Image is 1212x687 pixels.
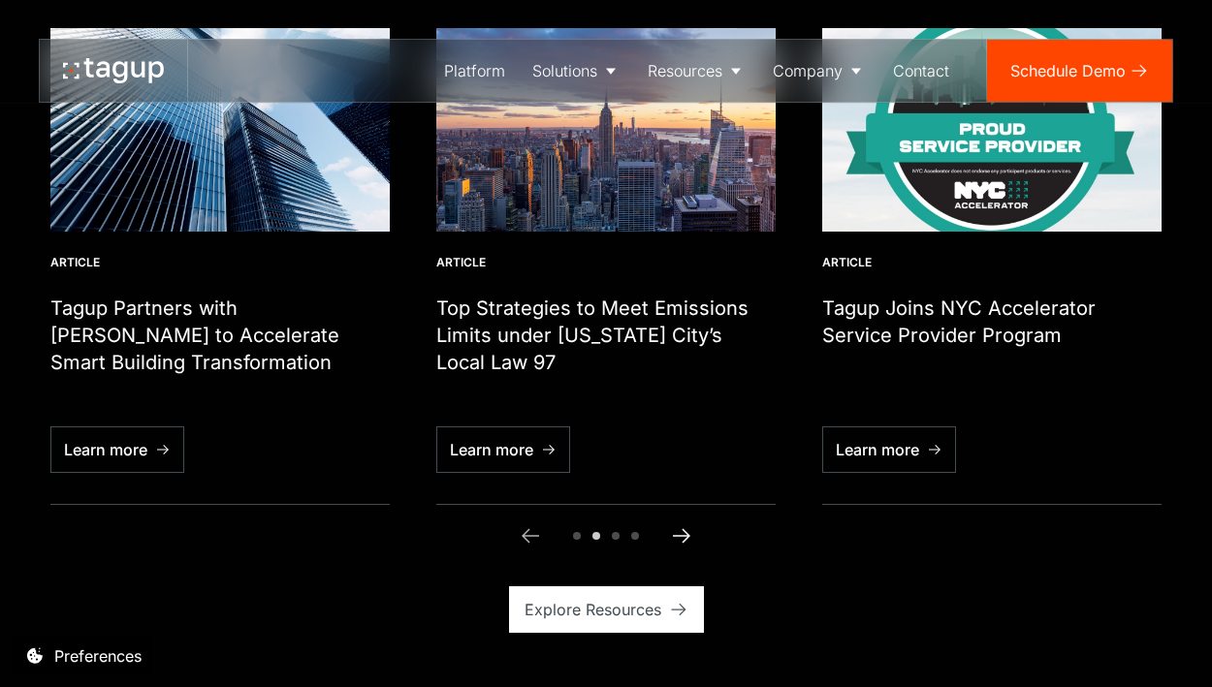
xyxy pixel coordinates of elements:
div: Platform [444,59,505,82]
div: Article [822,255,1162,271]
img: Tagup and Neeve partner to accelerate smart building transformation [50,28,390,232]
span: Go to slide 1 [573,532,581,540]
div: Contact [893,59,949,82]
h1: Tagup Partners with [PERSON_NAME] to Accelerate Smart Building Transformation [50,295,390,376]
a: Previous slide [511,516,550,555]
div: Preferences [54,644,142,668]
div: Solutions [532,59,597,82]
div: Next Slide [682,535,683,536]
a: Schedule Demo [987,40,1172,102]
h1: Top Strategies to Meet Emissions Limits under [US_STATE] City’s Local Law 97 [436,295,776,376]
div: Resources [648,59,722,82]
a: Learn more [436,426,570,473]
div: Learn more [836,438,919,461]
div: Explore Resources [525,598,661,621]
a: Learn more [50,426,184,473]
div: Learn more [64,438,147,461]
div: Previous Slide [530,535,531,536]
span: Go to slide 4 [631,532,639,540]
a: Learn more [822,426,956,473]
a: Explore Resources [509,586,704,633]
a: Next slide [662,516,701,555]
span: Go to slide 2 [592,532,600,540]
div: Learn more [450,438,533,461]
a: Resources [634,40,759,102]
h1: Tagup Joins NYC Accelerator Service Provider Program [822,295,1162,349]
a: Solutions [519,40,634,102]
a: Company [759,40,879,102]
div: Company [773,59,843,82]
a: Contact [879,40,963,102]
div: Article [436,255,776,271]
a: Platform [431,40,519,102]
span: Go to slide 3 [612,532,620,540]
div: Schedule Demo [1010,59,1126,82]
div: Article [50,255,390,271]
